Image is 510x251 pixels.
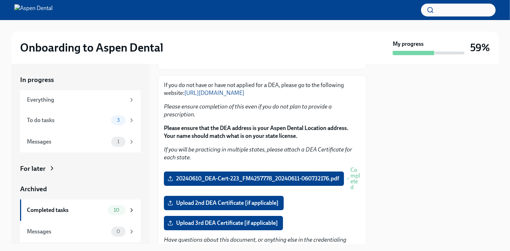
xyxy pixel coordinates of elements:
[164,172,344,186] label: 20240610_DEA-Cert-223_FM4257778_20240611-060732176.pdf
[164,103,332,118] em: Please ensure completion of this even if you do not plan to provide a prescription.
[27,228,108,236] div: Messages
[184,90,244,96] a: [URL][DOMAIN_NAME]
[393,40,424,48] strong: My progress
[20,221,141,242] a: Messages0
[27,96,126,104] div: Everything
[470,41,490,54] h3: 59%
[164,146,352,161] em: If you will be practicing in multiple states, please attach a DEA Certificate for each state.
[20,40,163,55] h2: Onboarding to Aspen Dental
[169,219,278,227] span: Upload 3rd DEA Certificate [if applicable]
[20,164,46,173] div: For later
[113,139,124,144] span: 1
[164,81,360,97] p: If you do not have or have not applied for a DEA, please go to the following website:
[20,90,141,110] a: Everything
[14,4,53,16] img: Aspen Dental
[20,184,141,194] a: Archived
[27,116,108,124] div: To do tasks
[164,216,283,230] label: Upload 3rd DEA Certificate [if applicable]
[20,199,141,221] a: Completed tasks10
[20,110,141,131] a: To do tasks3
[20,75,141,85] a: In progress
[164,196,284,210] label: Upload 2nd DEA Certificate [if applicable]
[109,207,124,213] span: 10
[20,164,141,173] a: For later
[112,229,124,234] span: 0
[169,199,279,207] span: Upload 2nd DEA Certificate [if applicable]
[27,206,105,214] div: Completed tasks
[113,117,124,123] span: 3
[27,138,108,146] div: Messages
[164,125,349,139] strong: Please ensure that the DEA address is your Aspen Dental Location address. Your name should match ...
[350,167,360,190] span: Completed
[169,175,339,182] span: 20240610_DEA-Cert-223_FM4257778_20240611-060732176.pdf
[20,131,141,153] a: Messages1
